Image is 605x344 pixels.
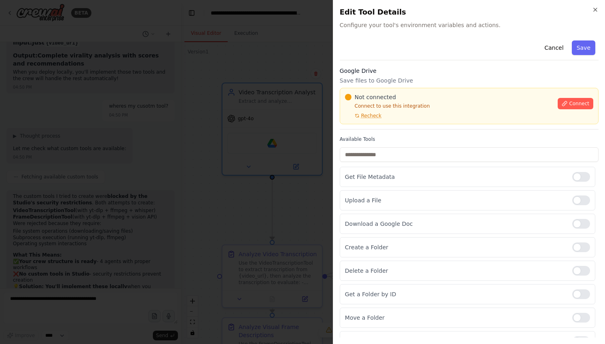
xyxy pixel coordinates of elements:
[345,267,566,275] p: Delete a Folder
[345,173,566,181] p: Get File Metadata
[345,243,566,251] p: Create a Folder
[345,196,566,204] p: Upload a File
[558,98,593,109] button: Connect
[340,136,599,142] label: Available Tools
[345,103,553,109] p: Connect to use this integration
[572,40,595,55] button: Save
[345,113,381,119] button: Recheck
[345,290,566,298] p: Get a Folder by ID
[345,220,566,228] p: Download a Google Doc
[340,67,599,75] h3: Google Drive
[340,6,599,18] h2: Edit Tool Details
[355,93,396,101] span: Not connected
[539,40,568,55] button: Cancel
[340,21,599,29] span: Configure your tool's environment variables and actions.
[569,100,589,107] span: Connect
[340,76,599,85] p: Save files to Google Drive
[345,314,566,322] p: Move a Folder
[361,113,381,119] span: Recheck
